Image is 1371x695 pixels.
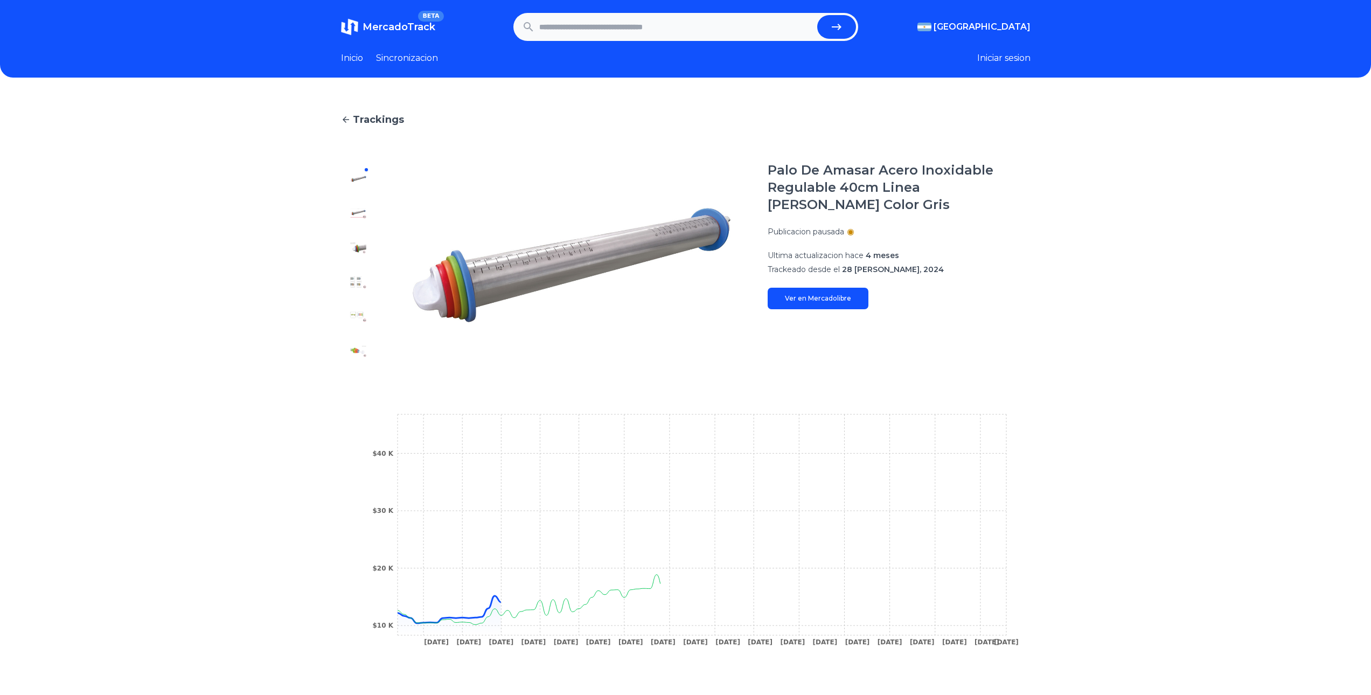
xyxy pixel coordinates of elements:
[909,638,934,646] tspan: [DATE]
[372,622,393,629] tspan: $10 K
[618,638,643,646] tspan: [DATE]
[350,274,367,291] img: Palo De Amasar Acero Inoxidable Regulable 40cm Linea Hudson Color Gris
[397,162,746,369] img: Palo De Amasar Acero Inoxidable Regulable 40cm Linea Hudson Color Gris
[341,112,1031,127] a: Trackings
[353,112,404,127] span: Trackings
[350,170,367,187] img: Palo De Amasar Acero Inoxidable Regulable 40cm Linea Hudson Color Gris
[748,638,773,646] tspan: [DATE]
[341,18,358,36] img: MercadoTrack
[768,251,864,260] span: Ultima actualizacion hace
[768,288,868,309] a: Ver en Mercadolibre
[917,20,1031,33] button: [GEOGRAPHIC_DATA]
[363,21,435,33] span: MercadoTrack
[489,638,513,646] tspan: [DATE]
[683,638,708,646] tspan: [DATE]
[877,638,902,646] tspan: [DATE]
[768,162,1031,213] h1: Palo De Amasar Acero Inoxidable Regulable 40cm Linea [PERSON_NAME] Color Gris
[418,11,443,22] span: BETA
[994,638,1019,646] tspan: [DATE]
[977,52,1031,65] button: Iniciar sesion
[715,638,740,646] tspan: [DATE]
[975,638,999,646] tspan: [DATE]
[350,205,367,222] img: Palo De Amasar Acero Inoxidable Regulable 40cm Linea Hudson Color Gris
[350,308,367,325] img: Palo De Amasar Acero Inoxidable Regulable 40cm Linea Hudson Color Gris
[350,343,367,360] img: Palo De Amasar Acero Inoxidable Regulable 40cm Linea Hudson Color Gris
[456,638,481,646] tspan: [DATE]
[350,239,367,256] img: Palo De Amasar Acero Inoxidable Regulable 40cm Linea Hudson Color Gris
[341,18,435,36] a: MercadoTrackBETA
[372,565,393,572] tspan: $20 K
[424,638,449,646] tspan: [DATE]
[780,638,805,646] tspan: [DATE]
[586,638,610,646] tspan: [DATE]
[845,638,869,646] tspan: [DATE]
[521,638,546,646] tspan: [DATE]
[842,265,944,274] span: 28 [PERSON_NAME], 2024
[372,450,393,457] tspan: $40 K
[812,638,837,646] tspan: [DATE]
[341,52,363,65] a: Inicio
[866,251,899,260] span: 4 meses
[942,638,966,646] tspan: [DATE]
[553,638,578,646] tspan: [DATE]
[372,507,393,515] tspan: $30 K
[768,265,840,274] span: Trackeado desde el
[917,23,931,31] img: Argentina
[376,52,438,65] a: Sincronizacion
[651,638,676,646] tspan: [DATE]
[768,226,844,237] p: Publicacion pausada
[934,20,1031,33] span: [GEOGRAPHIC_DATA]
